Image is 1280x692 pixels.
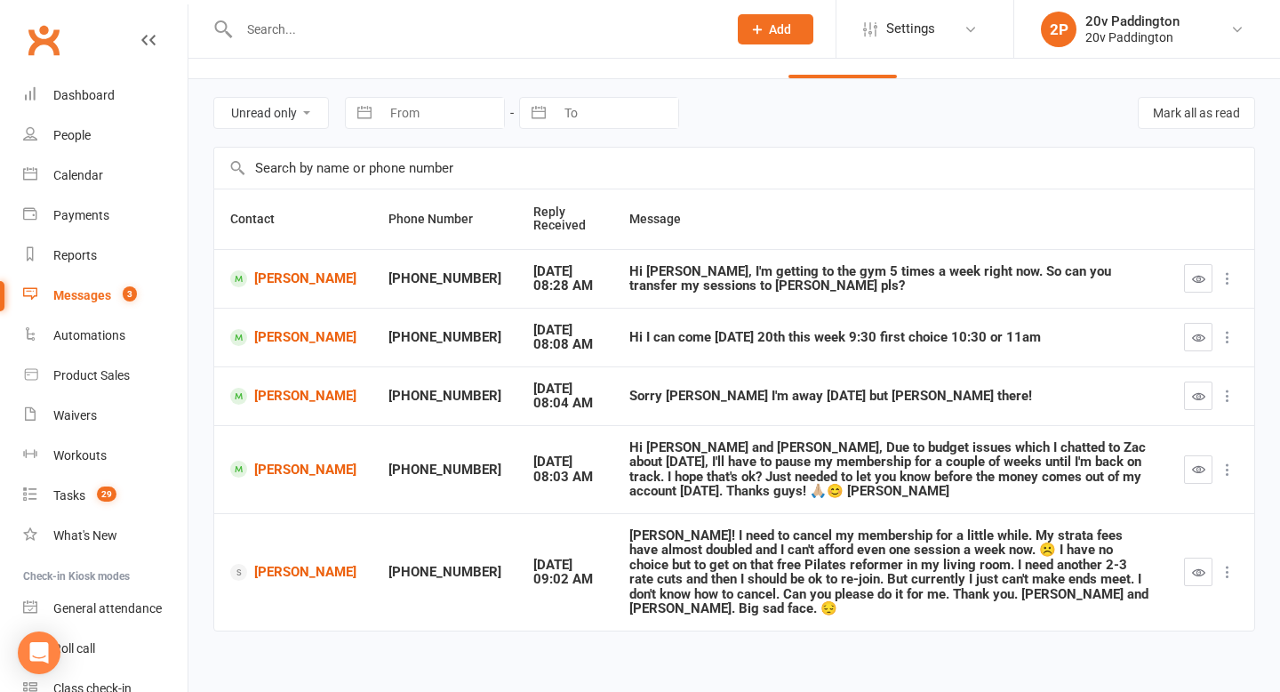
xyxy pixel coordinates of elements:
[230,461,356,478] a: [PERSON_NAME]
[23,116,188,156] a: People
[23,516,188,556] a: What's New
[372,189,517,249] th: Phone Number
[533,323,597,338] div: [DATE]
[388,330,501,345] div: [PHONE_NUMBER]
[533,264,597,279] div: [DATE]
[23,156,188,196] a: Calendar
[23,196,188,236] a: Payments
[388,565,501,580] div: [PHONE_NUMBER]
[629,440,1152,499] div: Hi [PERSON_NAME] and [PERSON_NAME], Due to budget issues which I chatted to Zac about [DATE], I'l...
[1085,29,1180,45] div: 20v Paddington
[53,408,97,422] div: Waivers
[629,264,1152,294] div: Hi [PERSON_NAME], I'm getting to the gym 5 times a week right now. So can you transfer my session...
[18,632,60,674] div: Open Intercom Messenger
[53,128,91,142] div: People
[23,316,188,356] a: Automations
[214,148,1254,189] input: Search by name or phone number
[886,9,935,49] span: Settings
[123,286,137,302] span: 3
[23,236,188,276] a: Reports
[97,487,116,502] span: 29
[53,168,103,182] div: Calendar
[23,436,188,476] a: Workouts
[533,396,597,411] div: 08:04 AM
[21,18,66,62] a: Clubworx
[388,271,501,286] div: [PHONE_NUMBER]
[53,328,125,342] div: Automations
[738,14,813,44] button: Add
[533,558,597,573] div: [DATE]
[380,98,504,128] input: From
[555,98,678,128] input: To
[533,572,597,587] div: 09:02 AM
[613,189,1168,249] th: Message
[230,564,356,581] a: [PERSON_NAME]
[53,88,115,102] div: Dashboard
[230,270,356,287] a: [PERSON_NAME]
[23,589,188,629] a: General attendance kiosk mode
[23,276,188,316] a: Messages 3
[23,476,188,516] a: Tasks 29
[234,17,715,42] input: Search...
[230,388,356,405] a: [PERSON_NAME]
[388,389,501,404] div: [PHONE_NUMBER]
[533,382,597,397] div: [DATE]
[388,463,501,478] div: [PHONE_NUMBER]
[53,641,95,656] div: Roll call
[1085,13,1180,29] div: 20v Paddington
[23,629,188,669] a: Roll call
[533,337,597,352] div: 08:08 AM
[53,488,85,503] div: Tasks
[214,189,372,249] th: Contact
[23,396,188,436] a: Waivers
[533,470,597,485] div: 08:03 AM
[53,368,130,382] div: Product Sales
[53,448,107,463] div: Workouts
[53,208,109,222] div: Payments
[23,356,188,396] a: Product Sales
[517,189,613,249] th: Reply Received
[53,601,162,616] div: General attendance
[629,528,1152,616] div: [PERSON_NAME]! I need to cancel my membership for a little while. My strata fees have almost doub...
[53,288,111,302] div: Messages
[230,329,356,346] a: [PERSON_NAME]
[53,248,97,262] div: Reports
[53,528,117,543] div: What's New
[1138,97,1255,129] button: Mark all as read
[23,76,188,116] a: Dashboard
[1041,12,1076,47] div: 2P
[629,330,1152,345] div: Hi I can come [DATE] 20th this week 9:30 first choice 10:30 or 11am
[629,389,1152,404] div: Sorry [PERSON_NAME] I'm away [DATE] but [PERSON_NAME] there!
[533,455,597,470] div: [DATE]
[769,22,791,36] span: Add
[533,278,597,294] div: 08:28 AM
